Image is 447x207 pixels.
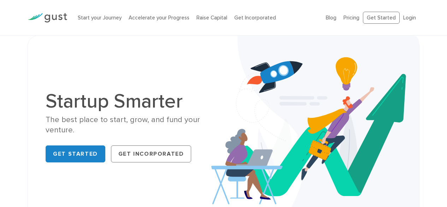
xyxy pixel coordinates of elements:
[343,15,359,21] a: Pricing
[111,145,192,162] a: Get Incorporated
[326,15,336,21] a: Blog
[28,13,67,23] img: Gust Logo
[78,15,122,21] a: Start your Journey
[363,12,400,24] a: Get Started
[234,15,276,21] a: Get Incorporated
[46,91,218,111] h1: Startup Smarter
[46,115,218,136] div: The best place to start, grow, and fund your venture.
[403,15,416,21] a: Login
[46,145,105,162] a: Get Started
[196,15,227,21] a: Raise Capital
[129,15,189,21] a: Accelerate your Progress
